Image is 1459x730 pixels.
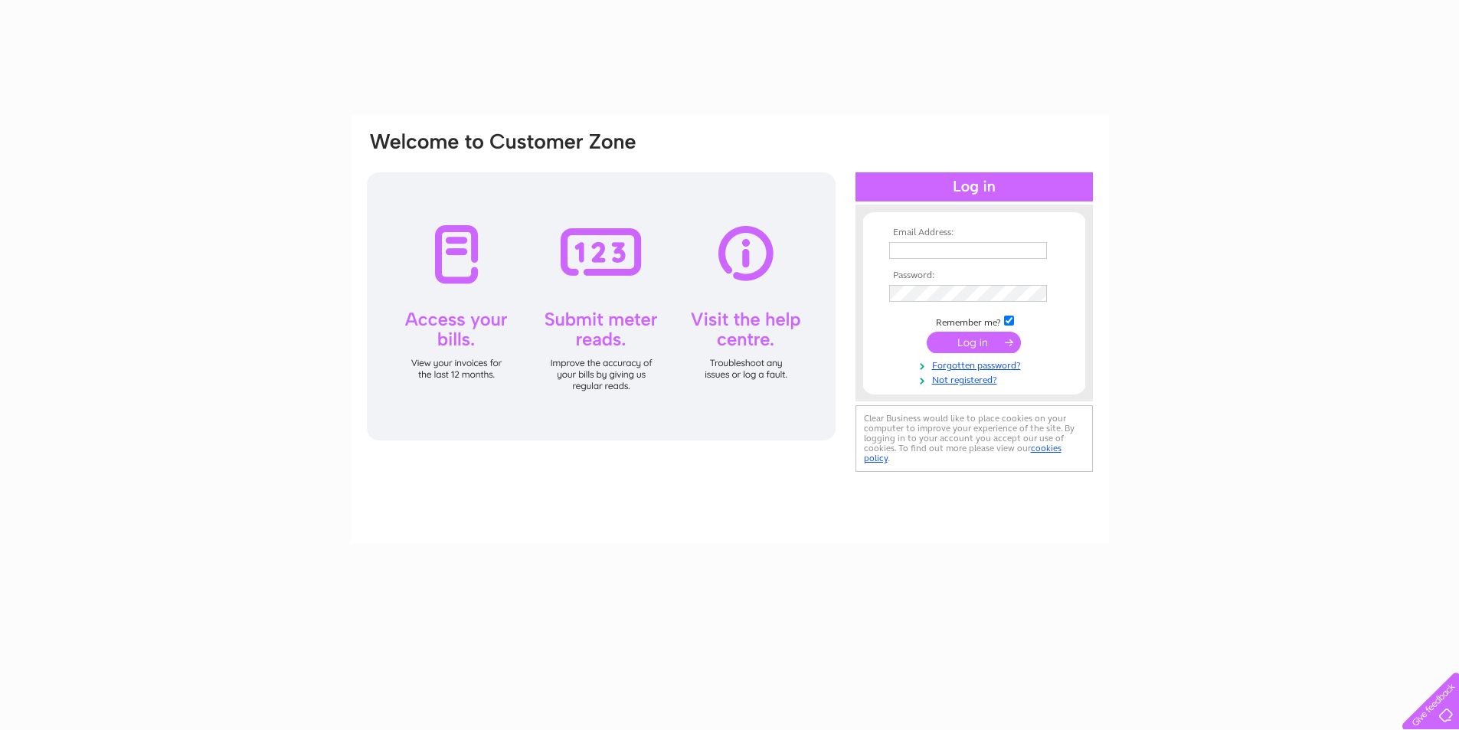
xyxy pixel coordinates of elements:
[864,443,1062,463] a: cookies policy
[889,357,1063,372] a: Forgotten password?
[927,332,1021,353] input: Submit
[885,270,1063,281] th: Password:
[885,228,1063,238] th: Email Address:
[889,372,1063,386] a: Not registered?
[855,405,1093,472] div: Clear Business would like to place cookies on your computer to improve your experience of the sit...
[885,313,1063,329] td: Remember me?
